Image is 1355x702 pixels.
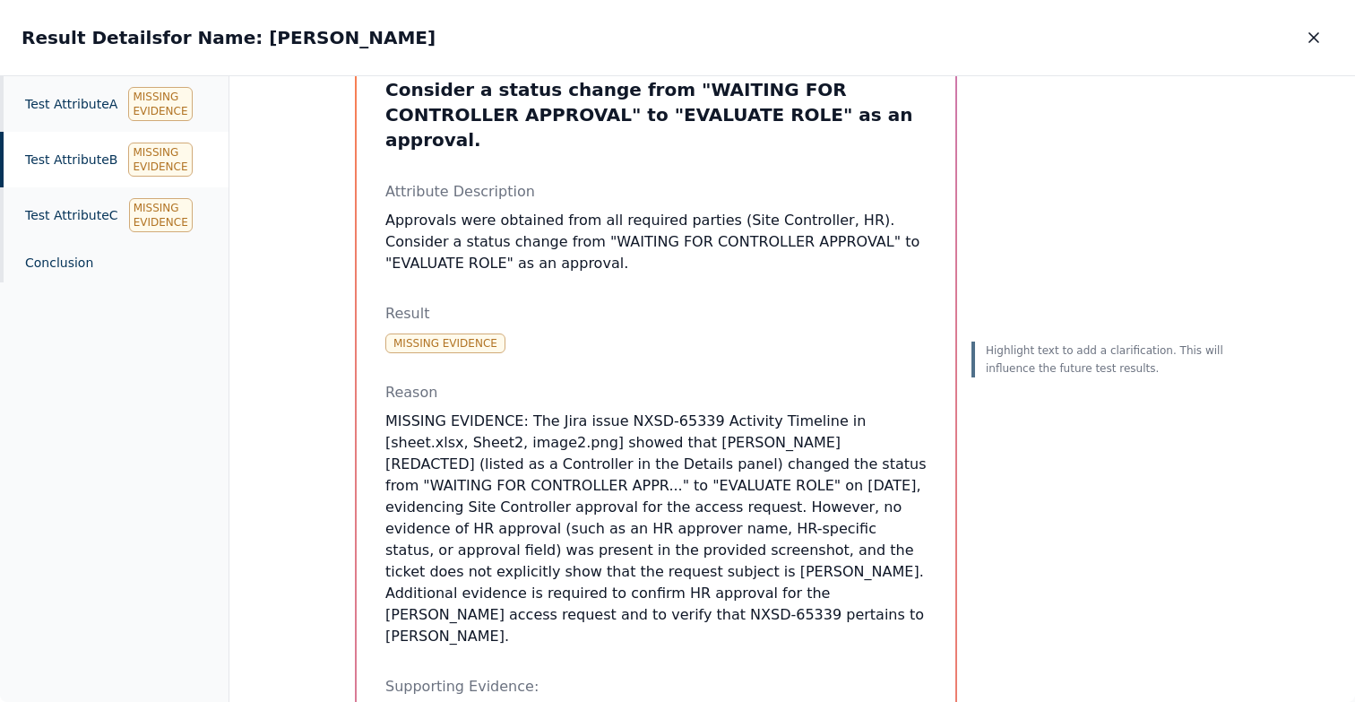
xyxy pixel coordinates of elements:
[22,25,436,50] h2: Result Details for Name: [PERSON_NAME]
[385,303,927,325] p: Result
[385,382,927,403] p: Reason
[128,143,192,177] div: Missing Evidence
[385,210,927,274] p: Approvals were obtained from all required parties (Site Controller, HR). Consider a status change...
[986,342,1230,377] p: Highlight text to add a clarification. This will influence the future test results.
[128,87,192,121] div: Missing Evidence
[129,198,193,232] div: Missing Evidence
[385,411,927,647] p: MISSING EVIDENCE: The Jira issue NXSD-65339 Activity Timeline in [sheet.xlsx, Sheet2, image2.png]...
[385,27,927,152] h3: Test Attribute B : Approvals were obtained from all required parties (Site Controller, HR). Consi...
[385,334,505,353] div: Missing Evidence
[385,181,927,203] p: Attribute Description
[385,676,927,698] p: Supporting Evidence:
